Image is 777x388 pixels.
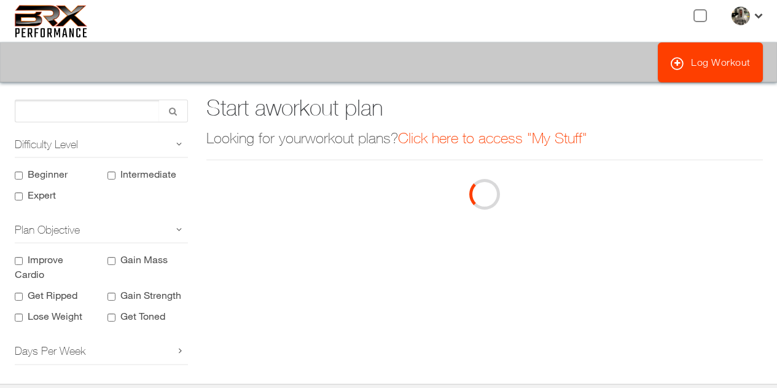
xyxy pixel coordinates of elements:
[15,5,88,38] img: 6f7da32581c89ca25d665dc3aae533e4f14fe3ef_original.svg
[206,130,763,160] h1: Looking for your workout plans ?
[466,176,502,213] div: Loading...
[28,289,77,301] label: Get Ripped
[15,338,188,365] h2: Days Per Week
[15,217,188,243] h2: Plan Objective
[120,253,168,265] label: Gain Mass
[732,7,750,25] img: thumb.png
[120,168,176,180] label: Intermediate
[120,310,165,322] label: Get Toned
[28,168,68,180] label: Beginner
[28,310,82,322] label: Lose Weight
[28,189,56,200] label: Expert
[15,253,63,280] label: Improve Cardio
[398,129,587,146] a: Click here to access "My Stuff"
[120,289,181,301] label: Gain Strength
[658,42,763,82] a: Log Workout
[15,132,188,158] h2: Difficulty Level
[206,100,763,116] h2: Start a workout plan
